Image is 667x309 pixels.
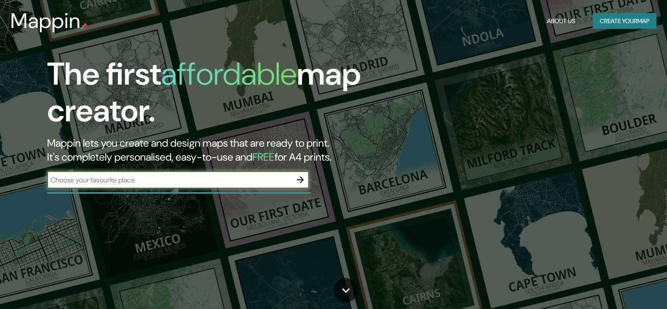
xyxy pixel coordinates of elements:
[81,23,88,30] img: mappin-pin
[593,13,657,29] button: Create yourmap
[161,54,297,94] h1: affordable
[543,13,579,29] button: About Us
[10,9,81,33] h3: Mappin
[252,150,275,164] h5: FREE
[47,136,381,164] h2: Mappin lets you create and design maps that are ready to print. It's completely personalised, eas...
[47,56,381,136] h1: The first map creator.
[47,175,292,185] input: Choose your favourite place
